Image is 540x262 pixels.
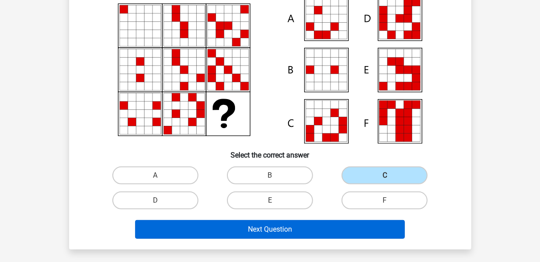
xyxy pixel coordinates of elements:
[112,166,198,184] label: A
[342,166,428,184] label: C
[342,191,428,209] label: F
[227,191,313,209] label: E
[83,144,457,159] h6: Select the correct answer
[135,220,405,239] button: Next Question
[112,191,198,209] label: D
[227,166,313,184] label: B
